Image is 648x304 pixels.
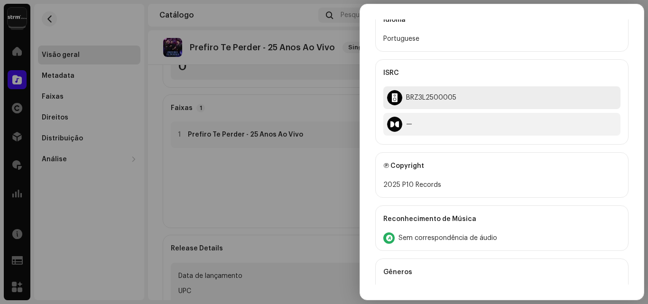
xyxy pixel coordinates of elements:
div: Ⓟ Copyright [383,153,620,179]
span: Sem correspondência de áudio [398,234,497,242]
div: BRZ3L2500005 [406,94,456,101]
div: Reconhecimento de Música [383,206,620,232]
div: Portuguese [383,33,620,45]
div: Gêneros [383,259,620,286]
div: Idioma [383,7,620,33]
div: 2025 P10 Records [383,179,620,191]
div: ISRC [383,60,620,86]
div: — [406,120,412,128]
